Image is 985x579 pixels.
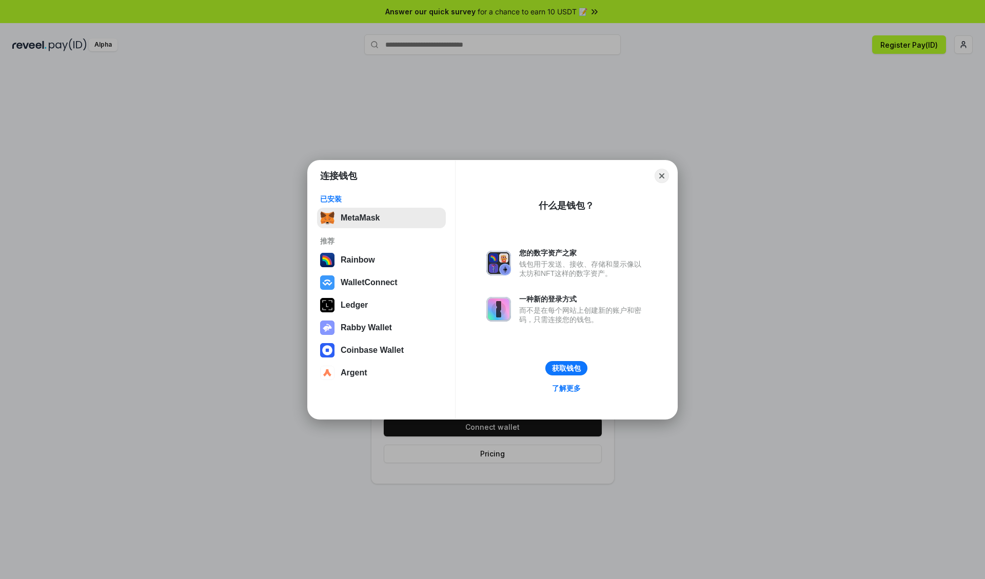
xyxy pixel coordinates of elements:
[320,170,357,182] h1: 连接钱包
[317,272,446,293] button: WalletConnect
[320,211,334,225] img: svg+xml,%3Csvg%20fill%3D%22none%22%20height%3D%2233%22%20viewBox%3D%220%200%2035%2033%22%20width%...
[320,253,334,267] img: svg+xml,%3Csvg%20width%3D%22120%22%20height%3D%22120%22%20viewBox%3D%220%200%20120%20120%22%20fil...
[341,368,367,377] div: Argent
[320,194,443,204] div: 已安装
[317,295,446,315] button: Ledger
[317,250,446,270] button: Rainbow
[486,251,511,275] img: svg+xml,%3Csvg%20xmlns%3D%22http%3A%2F%2Fwww.w3.org%2F2000%2Fsvg%22%20fill%3D%22none%22%20viewBox...
[655,169,669,183] button: Close
[552,384,581,393] div: 了解更多
[341,278,398,287] div: WalletConnect
[341,346,404,355] div: Coinbase Wallet
[519,248,646,257] div: 您的数字资产之家
[519,259,646,278] div: 钱包用于发送、接收、存储和显示像以太坊和NFT这样的数字资产。
[552,364,581,373] div: 获取钱包
[545,361,587,375] button: 获取钱包
[317,317,446,338] button: Rabby Wallet
[519,294,646,304] div: 一种新的登录方式
[341,255,375,265] div: Rainbow
[320,366,334,380] img: svg+xml,%3Csvg%20width%3D%2228%22%20height%3D%2228%22%20viewBox%3D%220%200%2028%2028%22%20fill%3D...
[317,363,446,383] button: Argent
[317,340,446,361] button: Coinbase Wallet
[341,213,380,223] div: MetaMask
[341,301,368,310] div: Ledger
[519,306,646,324] div: 而不是在每个网站上创建新的账户和密码，只需连接您的钱包。
[486,297,511,322] img: svg+xml,%3Csvg%20xmlns%3D%22http%3A%2F%2Fwww.w3.org%2F2000%2Fsvg%22%20fill%3D%22none%22%20viewBox...
[317,208,446,228] button: MetaMask
[320,236,443,246] div: 推荐
[320,275,334,290] img: svg+xml,%3Csvg%20width%3D%2228%22%20height%3D%2228%22%20viewBox%3D%220%200%2028%2028%22%20fill%3D...
[539,199,594,212] div: 什么是钱包？
[320,298,334,312] img: svg+xml,%3Csvg%20xmlns%3D%22http%3A%2F%2Fwww.w3.org%2F2000%2Fsvg%22%20width%3D%2228%22%20height%3...
[320,321,334,335] img: svg+xml,%3Csvg%20xmlns%3D%22http%3A%2F%2Fwww.w3.org%2F2000%2Fsvg%22%20fill%3D%22none%22%20viewBox...
[320,343,334,357] img: svg+xml,%3Csvg%20width%3D%2228%22%20height%3D%2228%22%20viewBox%3D%220%200%2028%2028%22%20fill%3D...
[341,323,392,332] div: Rabby Wallet
[546,382,587,395] a: 了解更多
